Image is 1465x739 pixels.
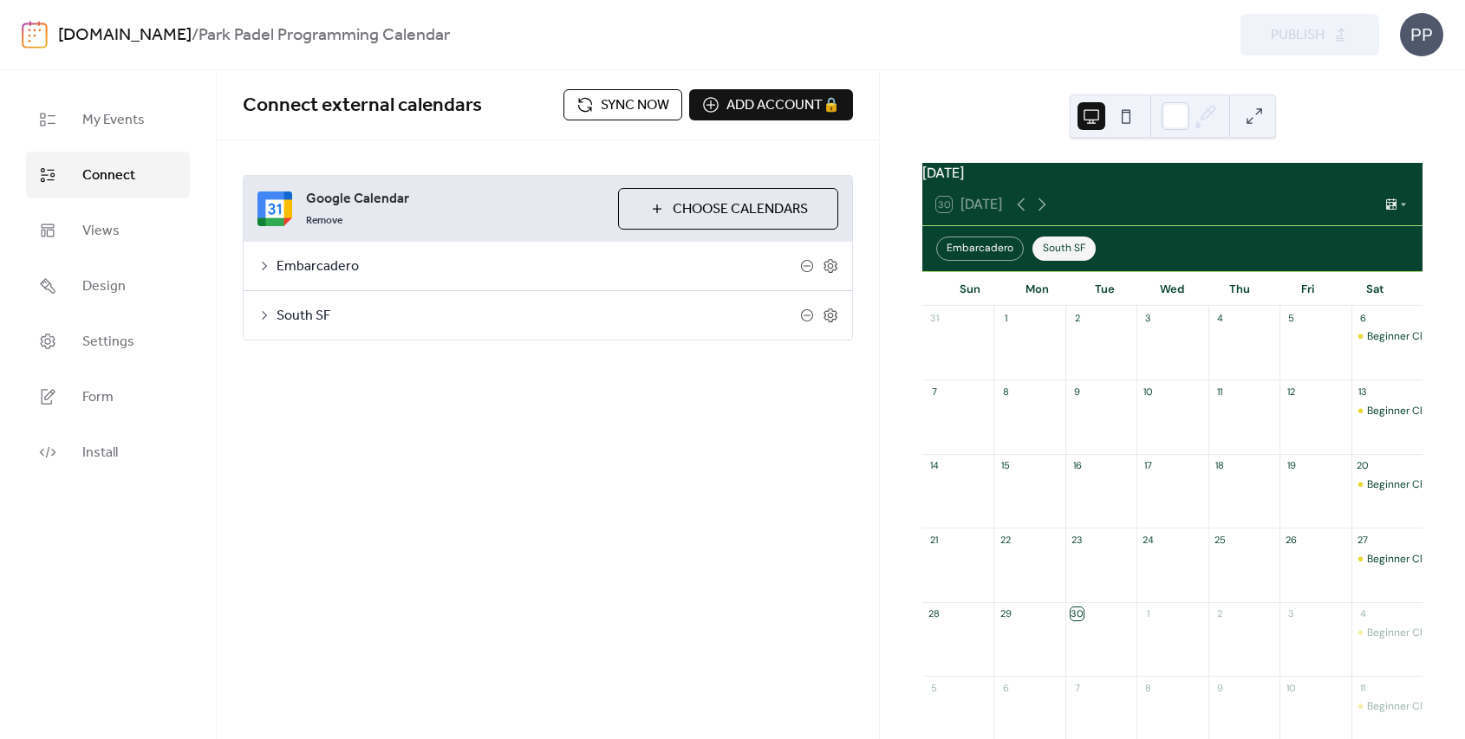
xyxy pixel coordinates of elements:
[82,110,145,131] span: My Events
[1400,13,1443,56] div: PP
[82,276,126,297] span: Design
[1071,272,1139,307] div: Tue
[82,221,120,242] span: Views
[22,21,48,49] img: logo
[1351,477,1423,492] div: Beginner Clinic (Levels 1-2)
[999,681,1012,694] div: 6
[1206,272,1273,307] div: Thu
[1357,533,1370,546] div: 27
[999,459,1012,472] div: 15
[1004,272,1071,307] div: Mon
[1142,607,1155,620] div: 1
[922,163,1423,184] div: [DATE]
[928,459,941,472] div: 14
[1285,607,1298,620] div: 3
[999,385,1012,398] div: 8
[563,89,682,120] button: Sync now
[1357,681,1370,694] div: 11
[999,311,1012,324] div: 1
[928,681,941,694] div: 5
[928,385,941,398] div: 7
[1032,237,1096,261] div: South SF
[26,318,190,365] a: Settings
[1351,699,1423,714] div: Beginner Clinic (Levels 1-2)
[1071,459,1084,472] div: 16
[199,19,450,52] b: Park Padel Programming Calendar
[306,214,342,228] span: Remove
[936,237,1024,261] div: Embarcadero
[82,443,118,463] span: Install
[1351,329,1423,344] div: Beginner Clinic (Levels 1-2)
[1071,311,1084,324] div: 2
[1139,272,1207,307] div: Wed
[1142,385,1155,398] div: 10
[601,95,669,116] span: Sync now
[26,207,190,254] a: Views
[1214,681,1227,694] div: 9
[928,607,941,620] div: 28
[26,373,190,420] a: Form
[1285,385,1298,398] div: 12
[1341,272,1409,307] div: Sat
[1071,607,1084,620] div: 30
[999,533,1012,546] div: 22
[26,152,190,198] a: Connect
[936,272,1004,307] div: Sun
[1214,459,1227,472] div: 18
[26,263,190,309] a: Design
[999,607,1012,620] div: 29
[82,165,135,186] span: Connect
[1357,385,1370,398] div: 13
[1214,385,1227,398] div: 11
[1071,385,1084,398] div: 9
[673,199,808,220] span: Choose Calendars
[1273,272,1341,307] div: Fri
[277,256,800,277] span: Embarcadero
[82,332,134,353] span: Settings
[1285,533,1298,546] div: 26
[277,306,800,327] span: South SF
[192,19,199,52] b: /
[1214,311,1227,324] div: 4
[257,191,292,226] img: google
[1142,681,1155,694] div: 8
[1285,459,1298,472] div: 19
[243,87,482,125] span: Connect external calendars
[1071,681,1084,694] div: 7
[1357,311,1370,324] div: 6
[1285,681,1298,694] div: 10
[928,533,941,546] div: 21
[1357,607,1370,620] div: 4
[1285,311,1298,324] div: 5
[1351,626,1423,640] div: Beginner Clinic (Levels 1-2)
[26,96,190,143] a: My Events
[1214,607,1227,620] div: 2
[1142,533,1155,546] div: 24
[1071,533,1084,546] div: 23
[1142,311,1155,324] div: 3
[1142,459,1155,472] div: 17
[1214,533,1227,546] div: 25
[928,311,941,324] div: 31
[618,188,838,230] button: Choose Calendars
[1351,404,1423,418] div: Beginner Clinic (Levels 1-2)
[1351,552,1423,567] div: Beginner Clinic (Levels 1-2)
[306,189,604,210] span: Google Calendar
[82,387,114,408] span: Form
[58,19,192,52] a: [DOMAIN_NAME]
[1357,459,1370,472] div: 20
[26,429,190,476] a: Install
